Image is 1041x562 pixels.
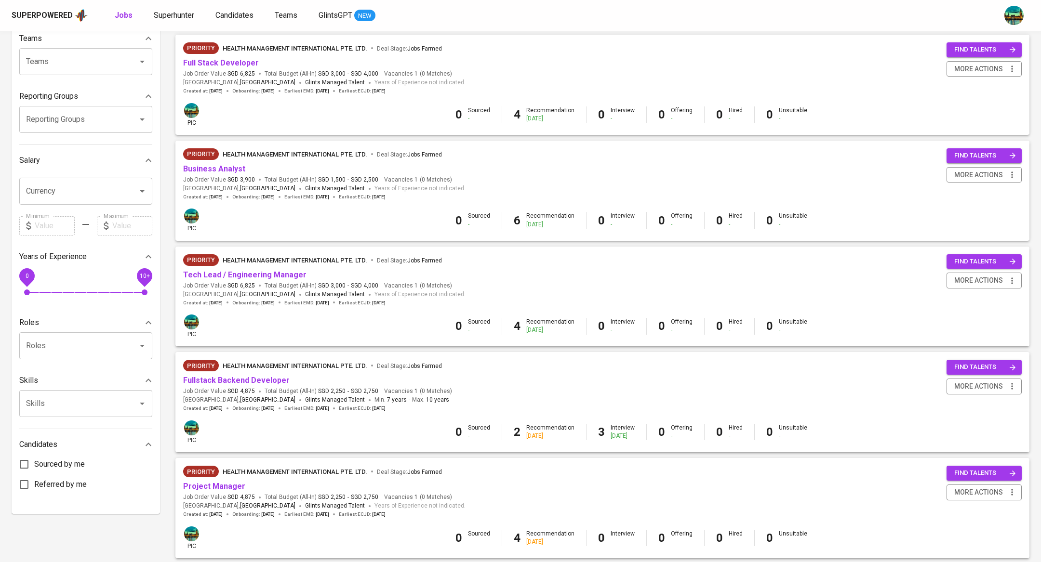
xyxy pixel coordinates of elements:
span: SGD 3,000 [318,282,346,290]
span: [GEOGRAPHIC_DATA] , [183,184,295,194]
button: Open [135,397,149,410]
span: Deal Stage : [377,151,442,158]
div: - [671,221,693,229]
span: Max. [412,396,449,403]
span: Earliest ECJD : [339,88,386,94]
span: 1 [413,176,418,184]
b: 4 [514,531,520,545]
span: find talents [954,468,1016,479]
img: a5d44b89-0c59-4c54-99d0-a63b29d42bd3.jpg [184,420,199,435]
b: 0 [658,108,665,121]
span: Years of Experience not indicated. [374,78,466,88]
div: New Job received from Demand Team [183,360,219,371]
div: - [611,115,635,123]
span: SGD 2,250 [318,387,346,395]
b: 6 [514,214,520,227]
span: - [347,387,349,395]
b: 2 [514,425,520,439]
div: Roles [19,313,152,332]
span: Onboarding : [232,88,275,94]
span: [DATE] [209,405,223,412]
span: HEALTH MANAGEMENT INTERNATIONAL PTE. LTD. [223,362,367,369]
span: [GEOGRAPHIC_DATA] , [183,290,295,300]
div: - [611,221,635,229]
span: SGD 1,500 [318,176,346,184]
span: SGD 4,000 [351,282,378,290]
span: Superhunter [154,11,194,20]
div: - [729,115,743,123]
span: find talents [954,150,1016,161]
span: [DATE] [372,511,386,518]
div: - [779,221,807,229]
div: - [779,432,807,440]
div: [DATE] [526,432,574,440]
button: Open [135,55,149,68]
button: more actions [947,167,1022,183]
span: Vacancies ( 0 Matches ) [384,493,452,501]
div: - [671,326,693,334]
b: 0 [658,214,665,227]
button: find talents [947,360,1022,375]
span: Vacancies ( 0 Matches ) [384,70,452,78]
span: Earliest ECJD : [339,511,386,518]
div: Hired [729,212,743,228]
div: - [729,221,743,229]
span: Priority [183,43,219,53]
div: Unsuitable [779,106,807,123]
span: Jobs Farmed [407,469,442,475]
a: Candidates [215,10,255,22]
span: Total Budget (All-In) [265,176,378,184]
div: Recommendation [526,106,574,123]
span: SGD 4,000 [351,70,378,78]
b: 0 [455,319,462,333]
span: more actions [954,486,1003,498]
span: NEW [354,11,375,21]
button: more actions [947,273,1022,288]
b: 0 [455,531,462,545]
div: Interview [611,424,635,440]
div: - [468,538,490,546]
img: a5d44b89-0c59-4c54-99d0-a63b29d42bd3.jpg [184,209,199,223]
div: - [779,538,807,546]
div: Teams [19,29,152,48]
div: Unsuitable [779,212,807,228]
div: [DATE] [526,115,574,123]
div: Interview [611,530,635,546]
span: [DATE] [316,194,329,200]
span: [GEOGRAPHIC_DATA] , [183,395,295,405]
img: a5d44b89-0c59-4c54-99d0-a63b29d42bd3.jpg [1004,6,1024,25]
span: find talents [954,256,1016,267]
b: 0 [658,531,665,545]
span: Job Order Value [183,176,255,184]
p: Teams [19,33,42,44]
div: - [729,432,743,440]
span: SGD 2,250 [318,493,346,501]
div: pic [183,314,200,339]
a: Superhunter [154,10,196,22]
span: more actions [954,169,1003,181]
a: Tech Lead / Engineering Manager [183,270,307,279]
div: [DATE] [526,221,574,229]
div: Sourced [468,106,490,123]
div: Offering [671,530,693,546]
b: 0 [766,319,773,333]
span: Onboarding : [232,511,275,518]
a: Fullstack Backend Developer [183,376,290,385]
span: Total Budget (All-In) [265,493,378,501]
span: Job Order Value [183,493,255,501]
div: - [671,115,693,123]
div: - [468,115,490,123]
span: Glints Managed Talent [305,79,365,86]
button: find talents [947,254,1022,269]
div: [DATE] [526,326,574,334]
span: Total Budget (All-In) [265,70,378,78]
div: Interview [611,106,635,123]
b: 0 [716,531,723,545]
div: New Job received from Demand Team [183,42,219,54]
img: a5d44b89-0c59-4c54-99d0-a63b29d42bd3.jpg [184,314,199,329]
div: Hired [729,424,743,440]
span: Total Budget (All-In) [265,282,378,290]
button: find talents [947,42,1022,57]
button: find talents [947,466,1022,481]
span: Years of Experience not indicated. [374,184,466,194]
